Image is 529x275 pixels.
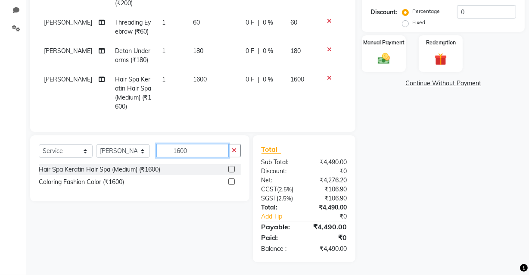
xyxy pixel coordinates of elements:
span: [PERSON_NAME] [44,75,92,83]
span: 0 % [263,18,273,27]
div: ₹4,490.00 [304,244,353,253]
span: [PERSON_NAME] [44,47,92,55]
span: CGST [261,185,277,193]
div: ( ) [255,194,304,203]
div: ₹4,276.20 [304,176,353,185]
span: [PERSON_NAME] [44,19,92,26]
div: Payable: [255,222,304,232]
span: 2.5% [279,186,292,193]
div: Discount: [255,167,304,176]
span: 180 [193,47,203,55]
span: Detan Underarms (₹180) [115,47,150,64]
span: 0 F [246,47,254,56]
span: SGST [261,194,277,202]
a: Add Tip [255,212,312,221]
span: 2.5% [279,195,292,202]
span: Hair Spa Keratin Hair Spa (Medium) (₹1600) [115,75,151,110]
span: Threading Eyebrow (₹60) [115,19,151,35]
div: Sub Total: [255,158,304,167]
span: 1600 [193,75,207,83]
div: Hair Spa Keratin Hair Spa (Medium) (₹1600) [39,165,160,174]
div: ₹0 [304,232,353,243]
span: | [258,75,259,84]
span: 1 [162,47,165,55]
span: 0 % [263,75,273,84]
span: | [258,47,259,56]
label: Fixed [412,19,425,26]
span: 0 % [263,47,273,56]
div: ₹4,490.00 [304,158,353,167]
div: ( ) [255,185,304,194]
label: Manual Payment [363,39,405,47]
div: Net: [255,176,304,185]
div: Coloring Fashion Color (₹1600) [39,178,124,187]
span: | [258,18,259,27]
label: Percentage [412,7,440,15]
div: ₹106.90 [304,185,353,194]
a: Continue Without Payment [364,79,523,88]
div: Paid: [255,232,304,243]
div: Balance : [255,244,304,253]
label: Redemption [426,39,456,47]
div: ₹4,490.00 [304,203,353,212]
span: 0 F [246,75,254,84]
input: Search or Scan [156,144,229,157]
div: Total: [255,203,304,212]
img: _cash.svg [374,52,394,66]
span: 1600 [290,75,304,83]
span: 0 F [246,18,254,27]
div: ₹0 [304,167,353,176]
span: 1 [162,75,165,83]
div: ₹106.90 [304,194,353,203]
div: ₹0 [312,212,353,221]
span: 60 [193,19,200,26]
span: Total [261,145,281,154]
span: 180 [290,47,301,55]
div: Discount: [370,8,397,17]
div: ₹4,490.00 [304,222,353,232]
img: _gift.svg [431,52,451,67]
span: 60 [290,19,297,26]
span: 1 [162,19,165,26]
